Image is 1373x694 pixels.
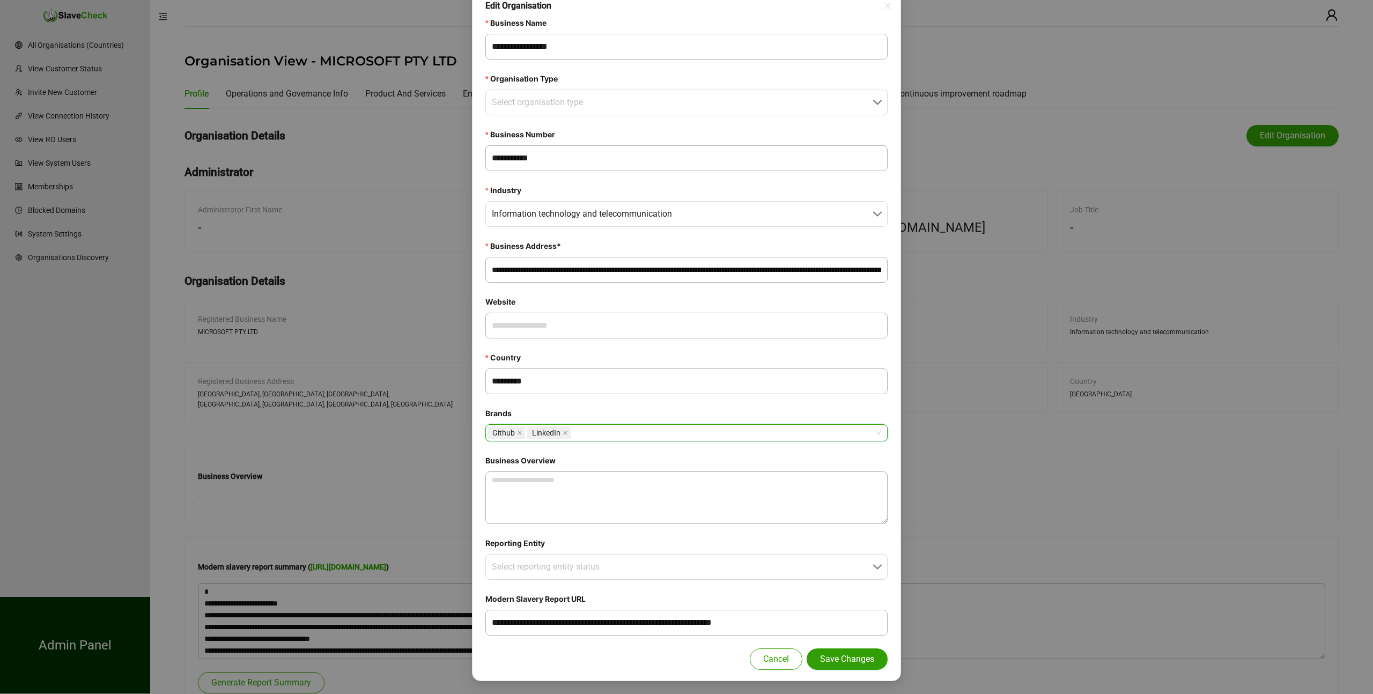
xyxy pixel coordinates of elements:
[485,471,888,524] textarea: Business Overview
[485,368,888,394] input: Country
[485,128,563,141] label: Business Number
[485,407,519,420] label: Brands
[485,72,565,85] label: Organisation Type
[485,537,552,550] label: Reporting Entity
[563,430,568,435] span: close
[485,593,593,606] label: Modern Slavery Report URL
[820,653,874,666] span: Save Changes
[485,17,554,29] label: Business Name
[485,145,888,171] input: Business Number
[573,429,575,437] input: Brands
[485,257,888,283] input: Business Address*
[485,351,528,364] label: Country
[485,610,888,636] input: Modern Slavery Report URL
[485,184,529,197] label: Industry
[485,240,569,253] label: Business Address*
[492,427,515,439] span: Github
[485,454,563,467] label: Business Overview
[492,202,881,226] span: Information technology and telecommunication
[485,296,523,308] label: Website
[807,648,888,670] button: Save Changes
[517,430,522,435] span: close
[763,653,789,666] span: Cancel
[488,426,525,439] span: Github
[527,426,571,439] span: LinkedIn
[485,313,888,338] input: Website
[532,427,560,439] span: LinkedIn
[485,34,888,60] input: Business Name
[750,648,802,670] button: Cancel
